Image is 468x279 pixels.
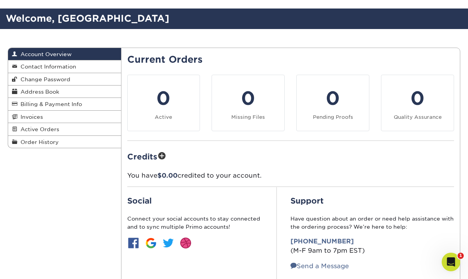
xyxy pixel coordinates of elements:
span: Contact Information [17,63,76,70]
img: btn-google.jpg [145,237,157,249]
div: 0 [132,84,195,112]
a: Active Orders [8,123,121,135]
small: Missing Files [231,114,265,120]
span: Billing & Payment Info [17,101,82,107]
small: Quality Assurance [394,114,442,120]
span: Active Orders [17,126,59,132]
p: (M-F 9am to 7pm EST) [290,237,454,255]
a: 0 Active [127,75,200,131]
span: Change Password [17,76,70,82]
a: Address Book [8,86,121,98]
a: Account Overview [8,48,121,60]
img: btn-dribbble.jpg [179,237,192,249]
span: Account Overview [17,51,72,57]
h2: Current Orders [127,54,454,65]
small: Pending Proofs [313,114,353,120]
span: $0.00 [157,172,178,179]
a: Contact Information [8,60,121,73]
p: Have question about an order or need help assistance with the ordering process? We’re here to help: [290,215,454,231]
a: 0 Pending Proofs [296,75,369,131]
a: Send a Message [290,262,349,270]
a: [PHONE_NUMBER] [290,238,354,245]
a: 0 Missing Files [212,75,285,131]
p: Connect your social accounts to stay connected and to sync multiple Primo accounts! [127,215,263,231]
a: 0 Quality Assurance [381,75,454,131]
a: Billing & Payment Info [8,98,121,110]
p: You have credited to your account. [127,171,454,180]
a: Change Password [8,73,121,86]
div: 0 [217,84,280,112]
h2: Social [127,196,263,205]
h2: Support [290,196,454,205]
a: Invoices [8,111,121,123]
div: 0 [301,84,364,112]
span: Invoices [17,114,43,120]
span: Order History [17,139,59,145]
small: Active [155,114,172,120]
h2: Credits [127,150,454,162]
img: btn-twitter.jpg [162,237,174,249]
img: btn-facebook.jpg [127,237,140,249]
iframe: Intercom live chat [442,253,460,271]
a: Order History [8,136,121,148]
span: 1 [458,253,464,259]
span: Address Book [17,89,59,95]
div: 0 [386,84,449,112]
iframe: Google Customer Reviews [2,255,66,276]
